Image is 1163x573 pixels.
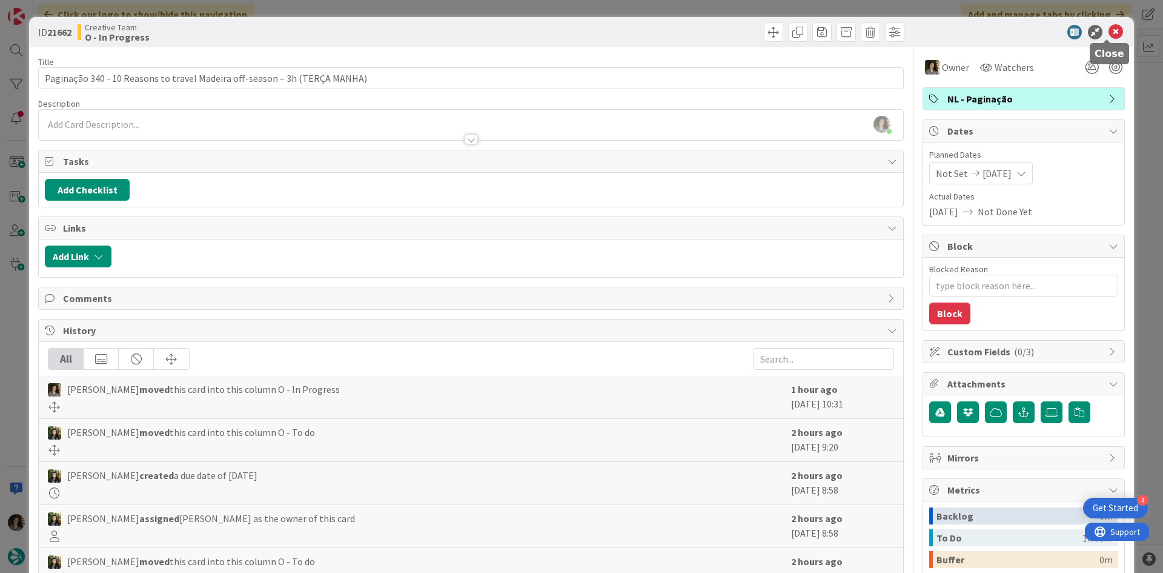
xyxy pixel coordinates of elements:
[995,60,1034,75] span: Watchers
[791,469,843,481] b: 2 hours ago
[67,382,340,397] span: [PERSON_NAME] this card into this column O - In Progress
[139,426,170,438] b: moved
[63,323,881,338] span: History
[929,303,970,324] button: Block
[929,204,958,219] span: [DATE]
[1082,529,1113,546] div: 1h 33m
[25,2,55,16] span: Support
[139,383,170,395] b: moved
[947,483,1102,497] span: Metrics
[929,264,988,275] label: Blocked Reason
[48,383,61,397] img: MS
[63,154,881,169] span: Tasks
[45,179,130,201] button: Add Checklist
[48,426,61,440] img: BC
[1083,498,1148,518] div: Open Get Started checklist, remaining modules: 4
[925,60,939,75] img: MS
[791,512,843,524] b: 2 hours ago
[873,116,890,133] img: EtGf2wWP8duipwsnFX61uisk7TBOWsWe.jpg
[791,425,894,455] div: [DATE] 9:20
[936,166,968,181] span: Not Set
[48,349,84,369] div: All
[947,239,1102,253] span: Block
[791,426,843,438] b: 2 hours ago
[63,221,881,235] span: Links
[139,512,179,524] b: assigned
[791,383,838,395] b: 1 hour ago
[947,92,1102,106] span: NL - Paginação
[929,190,1118,203] span: Actual Dates
[929,149,1118,161] span: Planned Dates
[1093,502,1138,514] div: Get Started
[942,60,969,75] span: Owner
[139,469,174,481] b: created
[45,246,111,267] button: Add Link
[48,469,61,483] img: BC
[38,56,54,67] label: Title
[947,451,1102,465] span: Mirrors
[1137,495,1148,506] div: 4
[85,32,150,42] b: O - In Progress
[47,26,71,38] b: 21662
[982,166,1012,181] span: [DATE]
[791,468,894,498] div: [DATE] 8:58
[936,551,1099,568] div: Buffer
[978,204,1032,219] span: Not Done Yet
[947,377,1102,391] span: Attachments
[48,512,61,526] img: BC
[139,555,170,568] b: moved
[791,555,843,568] b: 2 hours ago
[38,25,71,39] span: ID
[754,348,894,370] input: Search...
[67,468,257,483] span: [PERSON_NAME] a due date of [DATE]
[63,291,881,306] span: Comments
[791,511,894,541] div: [DATE] 8:58
[67,554,315,569] span: [PERSON_NAME] this card into this column O - To do
[936,508,1099,524] div: Backlog
[1014,346,1034,358] span: ( 0/3 )
[38,67,904,89] input: type card name here...
[67,511,355,526] span: [PERSON_NAME] [PERSON_NAME] as the owner of this card
[947,344,1102,359] span: Custom Fields
[85,22,150,32] span: Creative Team
[67,425,315,440] span: [PERSON_NAME] this card into this column O - To do
[947,124,1102,138] span: Dates
[1099,551,1113,568] div: 0m
[1095,48,1124,59] h5: Close
[936,529,1082,546] div: To Do
[38,98,80,109] span: Description
[791,382,894,412] div: [DATE] 10:31
[48,555,61,569] img: BC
